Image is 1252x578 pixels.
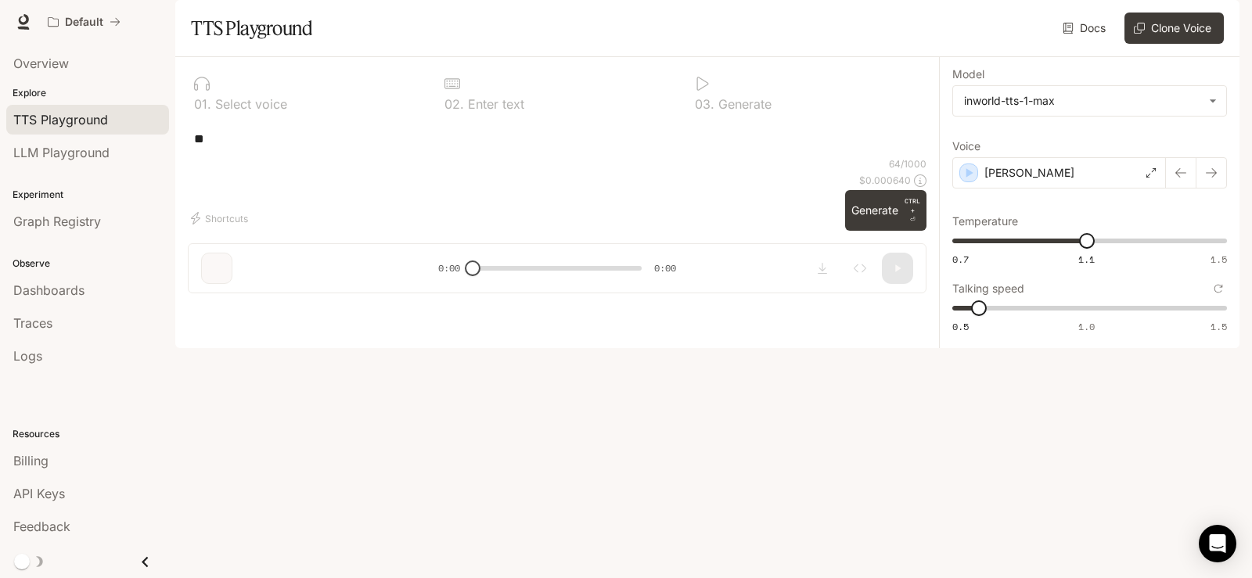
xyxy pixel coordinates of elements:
[1124,13,1224,44] button: Clone Voice
[41,6,128,38] button: All workspaces
[952,283,1024,294] p: Talking speed
[984,165,1074,181] p: [PERSON_NAME]
[905,196,920,215] p: CTRL +
[889,157,926,171] p: 64 / 1000
[952,253,969,266] span: 0.7
[211,98,287,110] p: Select voice
[952,141,980,152] p: Voice
[188,206,254,231] button: Shortcuts
[845,190,926,231] button: GenerateCTRL +⏎
[952,216,1018,227] p: Temperature
[1199,525,1236,562] div: Open Intercom Messenger
[952,320,969,333] span: 0.5
[444,98,464,110] p: 0 2 .
[953,86,1226,116] div: inworld-tts-1-max
[1211,253,1227,266] span: 1.5
[191,13,312,44] h1: TTS Playground
[905,196,920,224] p: ⏎
[1210,280,1227,297] button: Reset to default
[1078,320,1095,333] span: 1.0
[695,98,714,110] p: 0 3 .
[1060,13,1112,44] a: Docs
[859,174,911,187] p: $ 0.000640
[952,69,984,80] p: Model
[464,98,524,110] p: Enter text
[1078,253,1095,266] span: 1.1
[714,98,772,110] p: Generate
[1211,320,1227,333] span: 1.5
[194,98,211,110] p: 0 1 .
[964,93,1201,109] div: inworld-tts-1-max
[65,16,103,29] p: Default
